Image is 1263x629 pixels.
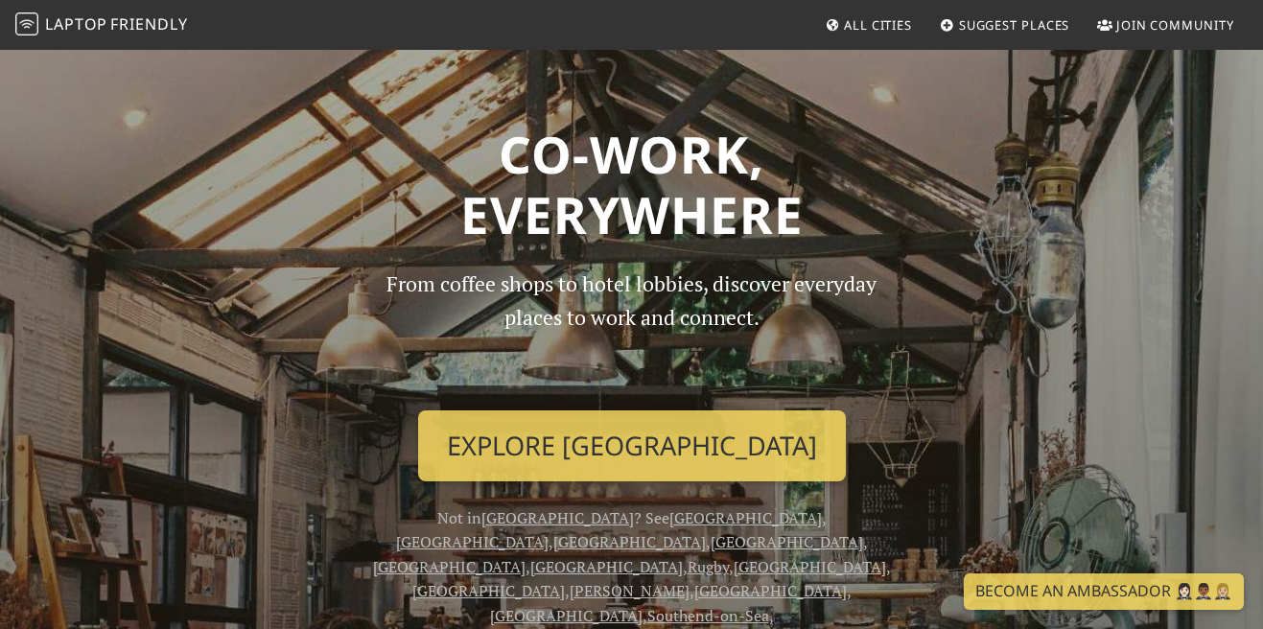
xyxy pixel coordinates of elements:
p: From coffee shops to hotel lobbies, discover everyday places to work and connect. [370,268,894,395]
a: Become an Ambassador 🤵🏻‍♀️🤵🏾‍♂️🤵🏼‍♀️ [964,573,1244,610]
a: Explore [GEOGRAPHIC_DATA] [418,410,846,481]
a: All Cities [817,8,920,42]
a: [PERSON_NAME] [570,580,690,601]
a: [GEOGRAPHIC_DATA] [530,556,683,577]
span: Friendly [110,13,187,35]
a: [GEOGRAPHIC_DATA] [490,605,643,626]
span: Suggest Places [959,16,1070,34]
span: All Cities [844,16,912,34]
a: Rugby [688,556,729,577]
a: Suggest Places [932,8,1078,42]
a: [GEOGRAPHIC_DATA] [373,556,526,577]
a: [GEOGRAPHIC_DATA] [711,531,863,552]
a: [GEOGRAPHIC_DATA] [669,507,822,528]
a: [GEOGRAPHIC_DATA] [396,531,549,552]
a: Southend-on-Sea [647,605,769,626]
a: [GEOGRAPHIC_DATA] [412,580,565,601]
span: Join Community [1116,16,1234,34]
a: [GEOGRAPHIC_DATA] [734,556,886,577]
h1: Co-work, Everywhere [97,124,1167,245]
a: [GEOGRAPHIC_DATA] [694,580,847,601]
a: LaptopFriendly LaptopFriendly [15,9,188,42]
img: LaptopFriendly [15,12,38,35]
a: Join Community [1089,8,1242,42]
a: [GEOGRAPHIC_DATA] [481,507,634,528]
span: Laptop [45,13,107,35]
a: [GEOGRAPHIC_DATA] [553,531,706,552]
